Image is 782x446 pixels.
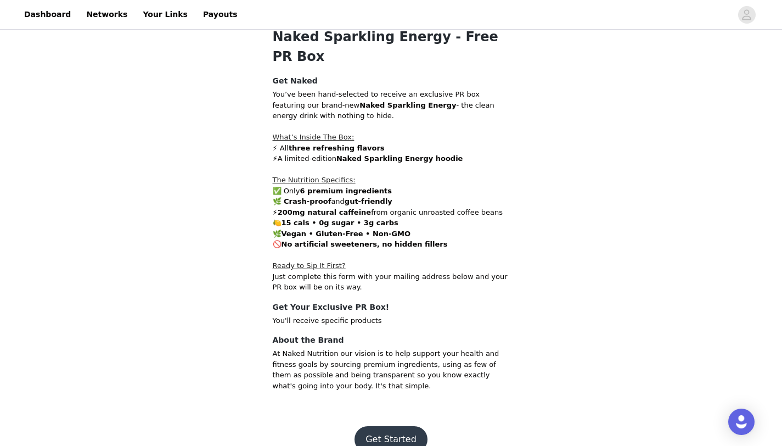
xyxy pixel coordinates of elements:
[196,2,244,27] a: Payouts
[273,302,510,313] h4: Get Your Exclusive PR Box!
[273,271,510,293] p: Just complete this form with your mailing address below and your PR box will be on its way.
[273,27,510,66] h1: Naked Sparkling Energy - Free PR Box
[273,143,510,154] p: ⚡ All
[273,133,355,141] span: What’s Inside The Box:
[273,153,510,164] p: A limited-edition
[273,315,510,326] p: You'll receive specific products
[359,101,456,109] strong: Naked Sparkling Energy
[273,176,356,184] span: The Nutrition Specifics:
[273,335,510,346] h4: About the Brand
[273,186,510,197] p: ✅ Only
[282,230,411,238] strong: Vegan • Gluten-Free • Non-GMO
[273,261,346,270] span: Ready to Sip It First?
[728,409,755,435] div: Open Intercom Messenger
[273,218,510,228] p: 🍋
[345,197,392,205] strong: gut-friendly
[80,2,134,27] a: Networks
[18,2,77,27] a: Dashboard
[273,89,510,121] p: You’ve been hand-selected to receive an exclusive PR box featuring our brand-new - the clean ener...
[336,154,463,163] strong: Naked Sparkling Energy hoodie
[273,196,510,207] p: and
[282,219,398,227] strong: 15 cals • 0g sugar • 3g carbs
[273,348,510,391] p: At Naked Nutrition our vision is to help support your health and fitness goals by sourcing premiu...
[273,207,510,218] p: ⚡ from organic unroasted coffee beans
[278,208,372,216] strong: 200mg natural caffeine
[282,240,448,248] strong: No artificial sweeteners, no hidden fillers
[741,6,752,24] div: avatar
[289,144,385,152] strong: three refreshing flavors
[273,197,331,205] strong: 🌿 Crash-proof
[273,228,510,239] p: 🌿
[136,2,194,27] a: Your Links
[273,75,510,87] h4: Get Naked
[273,239,510,250] p: 🚫
[300,187,391,195] strong: 6 premium ingredients
[273,154,278,163] strong: ⚡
